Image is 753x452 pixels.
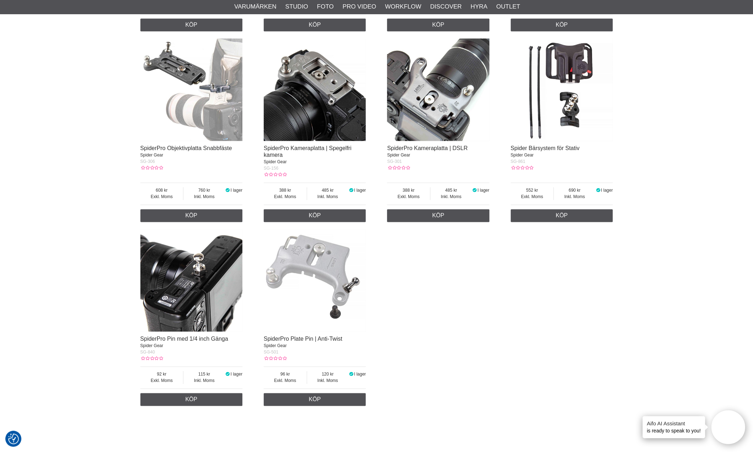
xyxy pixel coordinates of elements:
a: Workflow [385,2,421,11]
span: Spider Gear [264,159,287,164]
a: Köp [511,209,613,222]
img: SpiderPro Pin med 1/4 inch Gänga [140,229,243,331]
span: 96 [264,371,307,377]
a: Pro Video [343,2,376,11]
a: Spider Bärsystem för Stativ [511,145,580,151]
img: SpiderPro Kameraplatta | Spegelfri kamera [264,38,366,141]
div: Kundbetyg: 0 [140,355,163,362]
span: Spider Gear [264,343,287,348]
span: Exkl. Moms [264,377,307,384]
a: Köp [264,209,366,222]
i: I lager [472,188,478,193]
span: 552 [511,187,554,193]
a: Varumärken [234,2,276,11]
a: Studio [285,2,308,11]
span: Exkl. Moms [140,377,183,384]
span: Exkl. Moms [140,193,183,200]
span: 760 [183,187,225,193]
span: 608 [140,187,183,193]
span: Exkl. Moms [387,193,430,200]
a: Outlet [496,2,520,11]
a: Köp [140,393,243,406]
i: I lager [348,188,354,193]
span: SG-301 [387,159,402,164]
span: Inkl. Moms [307,377,349,384]
img: Revisit consent button [8,434,19,444]
span: 485 [307,187,349,193]
a: Köp [264,18,366,31]
span: Spider Gear [511,153,534,158]
a: Discover [430,2,462,11]
span: SG-861 [511,159,525,164]
div: Kundbetyg: 0 [387,165,410,171]
a: Foto [317,2,334,11]
span: Inkl. Moms [307,193,349,200]
span: 92 [140,371,183,377]
a: SpiderPro Plate Pin | Anti-Twist [264,336,342,342]
span: Exkl. Moms [264,193,307,200]
span: Inkl. Moms [183,193,225,200]
span: Spider Gear [140,343,163,348]
span: Inkl. Moms [554,193,595,200]
i: I lager [348,372,354,377]
span: 115 [183,371,225,377]
span: SG-501 [264,350,278,355]
span: SG-156 [264,166,278,171]
span: Spider Gear [387,153,410,158]
i: I lager [225,188,231,193]
span: 485 [430,187,472,193]
div: Kundbetyg: 0 [264,355,286,362]
i: I lager [595,188,601,193]
span: 120 [307,371,349,377]
span: 388 [264,187,307,193]
span: Spider Gear [140,153,163,158]
a: Köp [511,18,613,31]
span: I lager [601,188,613,193]
span: 690 [554,187,595,193]
span: Exkl. Moms [511,193,554,200]
a: SpiderPro Objektivplatta Snabbfäste [140,145,232,151]
a: Köp [387,18,489,31]
img: SpiderPro Objektivplatta Snabbfäste [140,38,243,141]
span: SG-840 [140,350,155,355]
div: Kundbetyg: 0 [264,171,286,178]
span: I lager [354,188,366,193]
a: Hyra [470,2,487,11]
img: SpiderPro Plate Pin | Anti-Twist [264,229,366,331]
span: I lager [231,372,242,377]
a: Köp [264,393,366,406]
div: Kundbetyg: 0 [511,165,533,171]
img: Spider Bärsystem för Stativ [511,38,613,141]
span: SG-306 [140,159,155,164]
a: SpiderPro Kameraplatta | Spegelfri kamera [264,145,351,158]
a: SpiderPro Pin med 1/4 inch Gänga [140,336,228,342]
h4: Aifo AI Assistant [647,420,701,427]
i: I lager [225,372,231,377]
span: 388 [387,187,430,193]
span: Inkl. Moms [430,193,472,200]
img: SpiderPro Kameraplatta | DSLR [387,38,489,141]
div: is ready to speak to you! [642,416,705,438]
span: I lager [231,188,242,193]
div: Kundbetyg: 0 [140,165,163,171]
span: I lager [477,188,489,193]
a: Köp [140,18,243,31]
a: Köp [387,209,489,222]
span: I lager [354,372,366,377]
span: Inkl. Moms [183,377,225,384]
a: Köp [140,209,243,222]
button: Samtyckesinställningar [8,432,19,445]
a: SpiderPro Kameraplatta | DSLR [387,145,467,151]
